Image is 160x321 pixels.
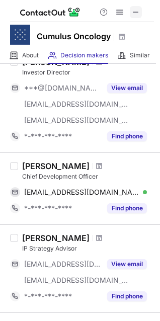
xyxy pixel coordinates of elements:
span: [EMAIL_ADDRESS][DOMAIN_NAME] [24,260,101,269]
span: [EMAIL_ADDRESS][DOMAIN_NAME] [24,116,129,125]
button: Reveal Button [107,131,147,141]
button: Reveal Button [107,83,147,93]
div: Chief Development Officer [22,172,154,181]
span: [EMAIL_ADDRESS][DOMAIN_NAME] [24,276,129,285]
img: 8f9e9b392c44c4fb8c0dce8e3a10066f [10,25,30,45]
button: Reveal Button [107,259,147,269]
button: Reveal Button [107,291,147,301]
span: [EMAIL_ADDRESS][DOMAIN_NAME] [24,100,129,109]
button: Reveal Button [107,203,147,213]
span: Decision makers [60,51,108,59]
h1: Cumulus Oncology [37,30,111,42]
div: Investor Director [22,68,154,77]
div: [PERSON_NAME] [22,161,90,171]
img: ContactOut v5.3.10 [20,6,81,18]
div: [PERSON_NAME] [22,233,90,243]
span: Similar [130,51,150,59]
span: About [22,51,39,59]
span: [EMAIL_ADDRESS][DOMAIN_NAME] [24,188,139,197]
div: IP Strategy Advisor [22,244,154,253]
span: ***@[DOMAIN_NAME] [24,84,101,93]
